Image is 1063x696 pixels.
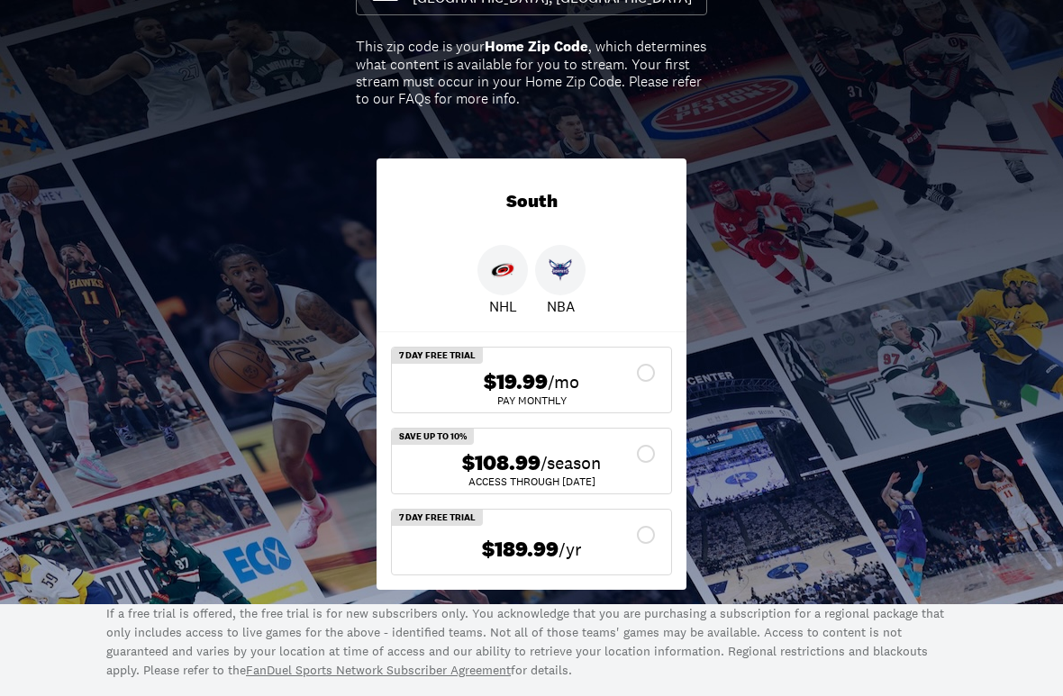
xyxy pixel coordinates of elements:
div: This zip code is your , which determines what content is available for you to stream. Your first ... [356,38,707,107]
span: /mo [548,369,579,394]
span: /yr [559,537,582,562]
span: $189.99 [482,537,559,563]
p: If a free trial is offered, the free trial is for new subscribers only. You acknowledge that you ... [106,604,957,680]
div: ACCESS THROUGH [DATE] [406,476,657,487]
div: Save Up To 10% [392,429,474,445]
span: $108.99 [462,450,541,476]
img: Hurricanes [491,258,514,282]
a: FanDuel Sports Network Subscriber Agreement [246,662,511,678]
div: Pay Monthly [406,395,657,406]
p: NBA [547,295,575,317]
div: 7 Day Free Trial [392,510,483,526]
img: Hornets [549,258,572,282]
b: Home Zip Code [485,37,588,56]
p: NHL [489,295,517,317]
div: South [377,158,686,245]
span: $19.99 [484,369,548,395]
span: /season [541,450,601,475]
div: 7 Day Free Trial [392,348,483,364]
